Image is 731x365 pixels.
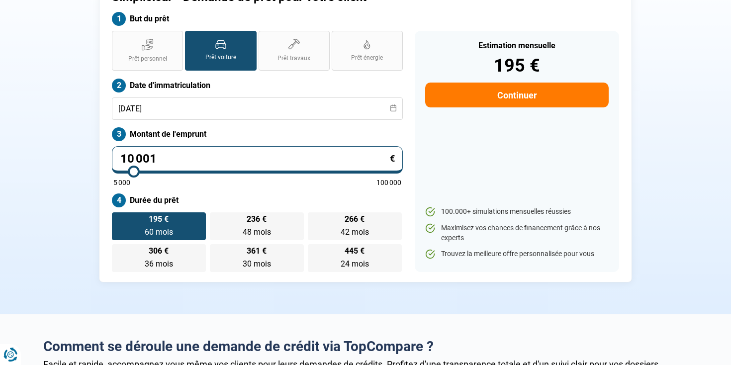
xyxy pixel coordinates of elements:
span: Prêt énergie [351,54,383,62]
span: 5 000 [113,179,130,186]
span: Prêt personnel [128,55,167,63]
span: 266 € [345,215,365,223]
span: 100 000 [376,179,401,186]
span: Prêt voiture [205,53,236,62]
span: 236 € [247,215,267,223]
span: 24 mois [341,259,369,269]
span: 195 € [149,215,169,223]
span: 36 mois [145,259,173,269]
label: Durée du prêt [112,193,403,207]
span: 48 mois [243,227,271,237]
button: Continuer [425,83,609,107]
h2: Comment se déroule une demande de crédit via TopCompare ? [43,338,688,355]
div: Estimation mensuelle [425,42,609,50]
span: 60 mois [145,227,173,237]
span: 445 € [345,247,365,255]
input: jj/mm/aaaa [112,97,403,120]
li: Trouvez la meilleure offre personnalisée pour vous [425,249,609,259]
span: 361 € [247,247,267,255]
span: € [390,154,395,163]
li: Maximisez vos chances de financement grâce à nos experts [425,223,609,243]
label: But du prêt [112,12,403,26]
span: 30 mois [243,259,271,269]
label: Montant de l'emprunt [112,127,403,141]
span: Prêt travaux [277,54,310,63]
div: 195 € [425,57,609,75]
span: 306 € [149,247,169,255]
li: 100.000+ simulations mensuelles réussies [425,207,609,217]
label: Date d'immatriculation [112,79,403,92]
span: 42 mois [341,227,369,237]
